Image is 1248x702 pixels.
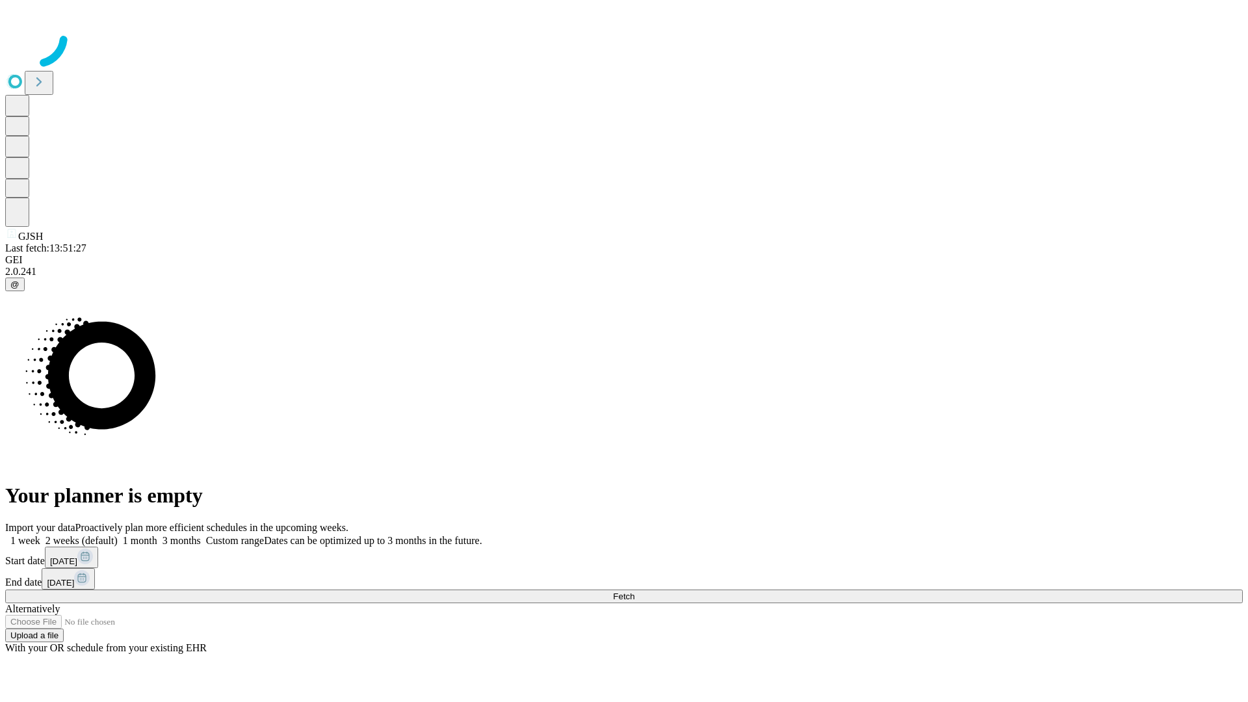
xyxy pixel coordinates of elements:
[18,231,43,242] span: GJSH
[613,591,634,601] span: Fetch
[42,568,95,590] button: [DATE]
[264,535,482,546] span: Dates can be optimized up to 3 months in the future.
[75,522,348,533] span: Proactively plan more efficient schedules in the upcoming weeks.
[5,629,64,642] button: Upload a file
[162,535,201,546] span: 3 months
[45,547,98,568] button: [DATE]
[5,266,1243,278] div: 2.0.241
[50,556,77,566] span: [DATE]
[5,590,1243,603] button: Fetch
[5,278,25,291] button: @
[5,254,1243,266] div: GEI
[123,535,157,546] span: 1 month
[5,547,1243,568] div: Start date
[5,568,1243,590] div: End date
[5,484,1243,508] h1: Your planner is empty
[10,279,19,289] span: @
[5,603,60,614] span: Alternatively
[10,535,40,546] span: 1 week
[5,242,86,253] span: Last fetch: 13:51:27
[5,522,75,533] span: Import your data
[47,578,74,588] span: [DATE]
[206,535,264,546] span: Custom range
[5,642,207,653] span: With your OR schedule from your existing EHR
[45,535,118,546] span: 2 weeks (default)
